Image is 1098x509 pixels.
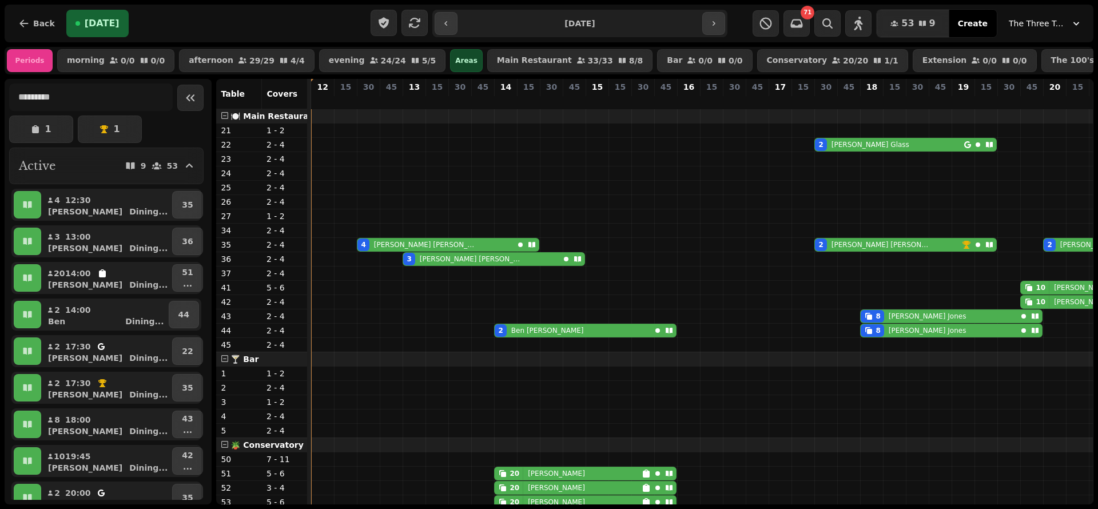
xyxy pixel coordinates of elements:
p: [PERSON_NAME] Jones [889,326,966,335]
p: 0 [478,95,487,106]
p: 7 - 11 [266,454,303,465]
p: 0 / 0 [698,57,713,65]
p: 2 - 4 [266,339,303,351]
span: 53 [901,19,914,28]
p: 1 / 1 [884,57,898,65]
span: 71 [803,10,811,15]
p: 0 [936,95,945,106]
p: 1 - 2 [266,125,303,136]
p: 35 [182,492,193,503]
p: 30 [729,81,740,93]
p: 9 [141,162,146,170]
p: 0 [570,95,579,106]
p: 51 [221,468,257,479]
p: 2 - 4 [266,296,303,308]
button: 2014:00[PERSON_NAME]Dining... [43,264,170,292]
span: 🪴 Conservatory [230,440,303,450]
p: 0 / 0 [729,57,743,65]
p: 33 / 33 [588,57,613,65]
p: evening [329,56,365,65]
p: 2 - 4 [266,311,303,322]
p: [PERSON_NAME] [48,462,122,474]
p: Dining ... [129,242,168,254]
button: 1 [9,116,73,143]
p: 14 [500,81,511,93]
p: 36 [221,253,257,265]
p: 15 [523,81,534,93]
p: 0 [775,95,785,106]
p: 1 - 2 [266,396,303,408]
div: 4 [361,240,365,249]
p: [PERSON_NAME] [PERSON_NAME] [420,254,524,264]
p: 0 [981,95,990,106]
p: 0 / 0 [982,57,997,65]
p: 3 [221,396,257,408]
p: 2 [54,487,61,499]
button: 818:00[PERSON_NAME]Dining... [43,411,170,438]
button: Bar0/00/0 [657,49,752,72]
p: 3 [54,231,61,242]
p: 35 [182,382,193,393]
button: 1019:45[PERSON_NAME]Dining... [43,447,170,475]
div: Periods [7,49,53,72]
p: 16 [683,81,694,93]
button: Main Restaurant33/338/8 [487,49,653,72]
p: 2 - 4 [266,325,303,336]
p: 22 [501,95,510,106]
p: Dining ... [129,389,168,400]
p: 15 [706,81,717,93]
span: Create [958,19,988,27]
p: 19 [958,81,969,93]
p: Ben [PERSON_NAME] [511,326,584,335]
p: 3 - 4 [266,482,303,494]
p: Bar [667,56,682,65]
p: 2 - 4 [266,268,303,279]
p: 43 [221,311,257,322]
p: 42 [182,450,193,461]
button: Collapse sidebar [177,85,204,111]
p: Dining ... [129,206,168,217]
p: 15 [340,81,351,93]
p: 0 [684,95,693,106]
button: [DATE] [66,10,129,37]
p: 45 [935,81,946,93]
p: 12 [317,81,328,93]
p: 35 [221,239,257,250]
div: 20 [510,498,519,507]
div: 3 [407,254,411,264]
p: 14:00 [65,268,91,279]
p: 27 [221,210,257,222]
p: 0 [913,95,922,106]
p: 5 [221,425,257,436]
p: 22 [221,139,257,150]
p: 30 [546,81,557,93]
p: 45 [752,81,763,93]
button: 1 [78,116,142,143]
p: Dining ... [125,316,164,327]
button: 36 [172,228,202,255]
p: 4 [221,411,257,422]
span: [DATE] [85,19,120,28]
p: [PERSON_NAME] Jones [889,312,966,321]
p: 53 [221,496,257,508]
p: [PERSON_NAME] [48,426,122,437]
p: 0 [524,95,533,106]
p: 2 - 4 [266,425,303,436]
p: [PERSON_NAME] [PERSON_NAME] [832,240,930,249]
p: 0 [387,95,396,106]
p: 2 - 4 [266,225,303,236]
p: 0 [547,95,556,106]
p: 51 [182,267,193,278]
p: 0 [1073,95,1082,106]
p: 19:45 [65,451,91,462]
p: 15 [798,81,809,93]
p: 0 [592,95,602,106]
p: 24 / 24 [381,57,406,65]
p: 0 [707,95,716,106]
h2: Active [19,158,55,174]
p: 0 [661,95,670,106]
p: ... [182,424,193,436]
p: 25 [221,182,257,193]
p: 4 [821,95,830,106]
p: 37 [221,268,257,279]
